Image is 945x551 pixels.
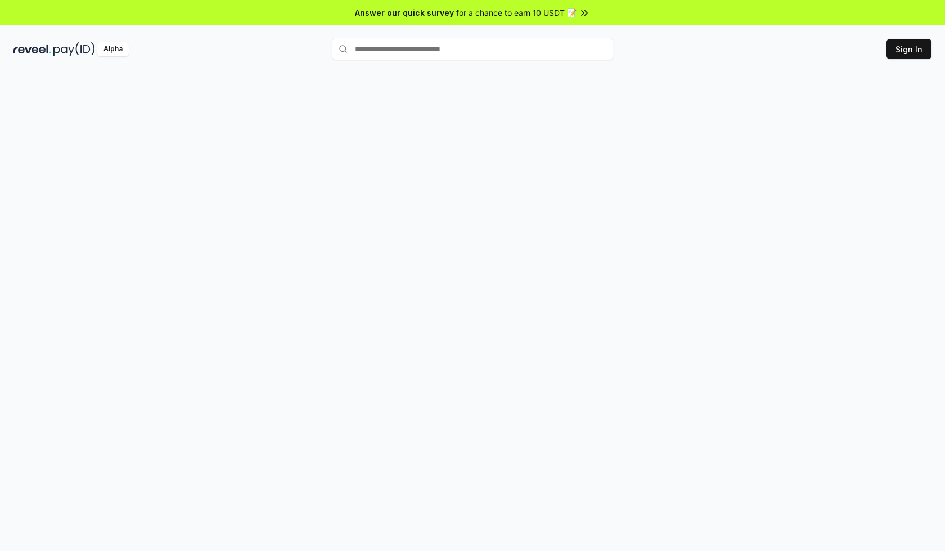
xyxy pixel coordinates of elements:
[13,42,51,56] img: reveel_dark
[355,7,454,19] span: Answer our quick survey
[53,42,95,56] img: pay_id
[456,7,577,19] span: for a chance to earn 10 USDT 📝
[886,39,931,59] button: Sign In
[97,42,129,56] div: Alpha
